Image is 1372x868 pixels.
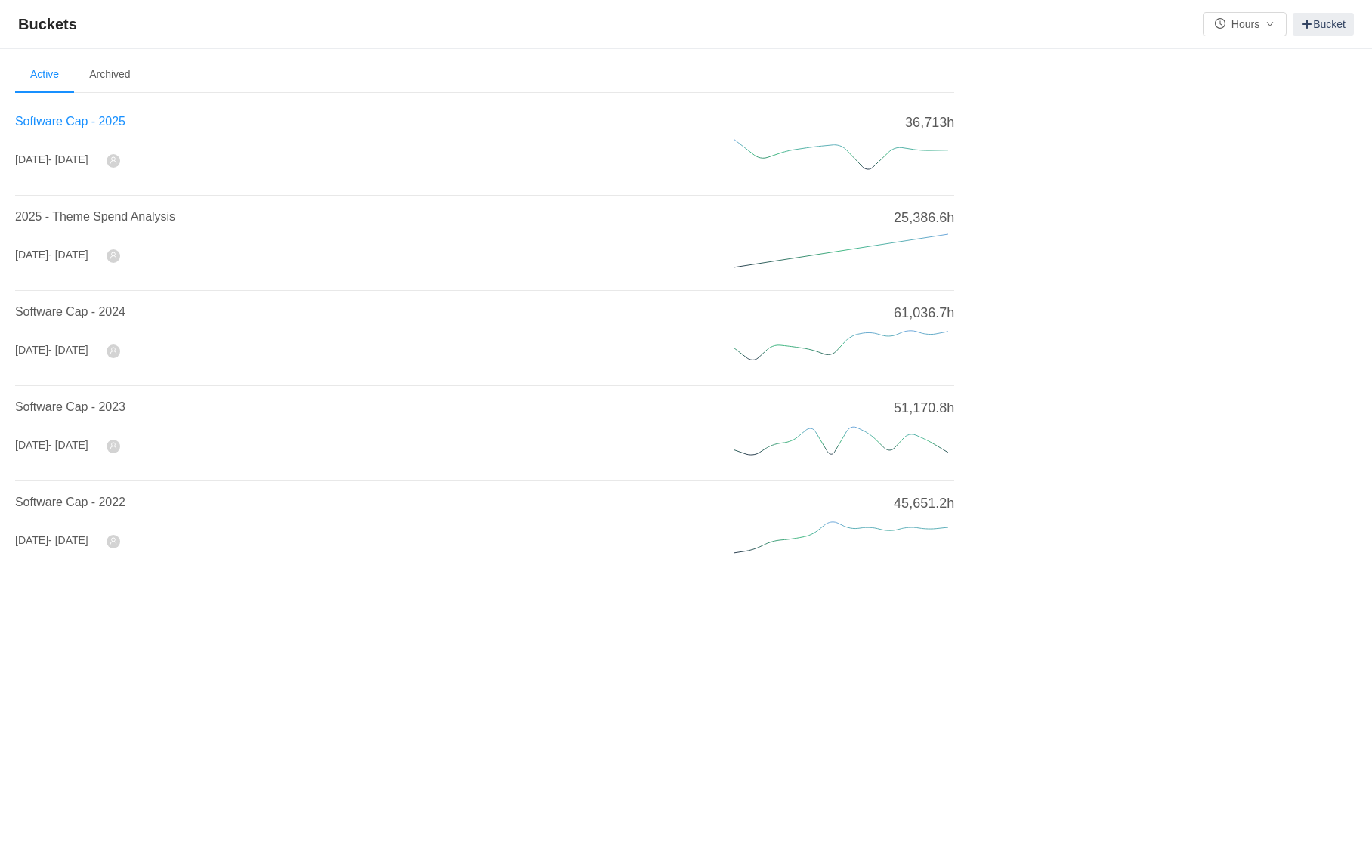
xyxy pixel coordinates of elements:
span: 51,170.8h [894,398,954,419]
span: 45,651.2h [894,493,954,514]
i: icon: user [110,442,117,449]
div: [DATE] [15,247,88,263]
span: Buckets [18,12,86,36]
i: icon: user [110,252,117,259]
div: [DATE] [15,152,88,168]
button: icon: clock-circleHoursicon: down [1203,12,1287,36]
i: icon: user [110,537,117,545]
span: - [DATE] [48,153,88,165]
span: - [DATE] [48,534,88,546]
a: Software Cap - 2025 [15,115,125,128]
i: icon: user [110,347,117,354]
div: [DATE] [15,342,88,358]
li: Archived [74,57,145,93]
span: 25,386.6h [894,208,954,228]
span: 36,713h [905,113,954,133]
div: [DATE] [15,533,88,548]
div: [DATE] [15,437,88,453]
a: Software Cap - 2024 [15,305,125,318]
a: Software Cap - 2023 [15,400,125,413]
a: 2025 - Theme Spend Analysis [15,210,175,223]
a: Bucket [1293,13,1354,36]
span: - [DATE] [48,249,88,261]
span: - [DATE] [48,344,88,356]
span: - [DATE] [48,439,88,451]
span: 61,036.7h [894,303,954,323]
li: Active [15,57,74,93]
a: Software Cap - 2022 [15,496,125,508]
i: icon: user [110,156,117,164]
